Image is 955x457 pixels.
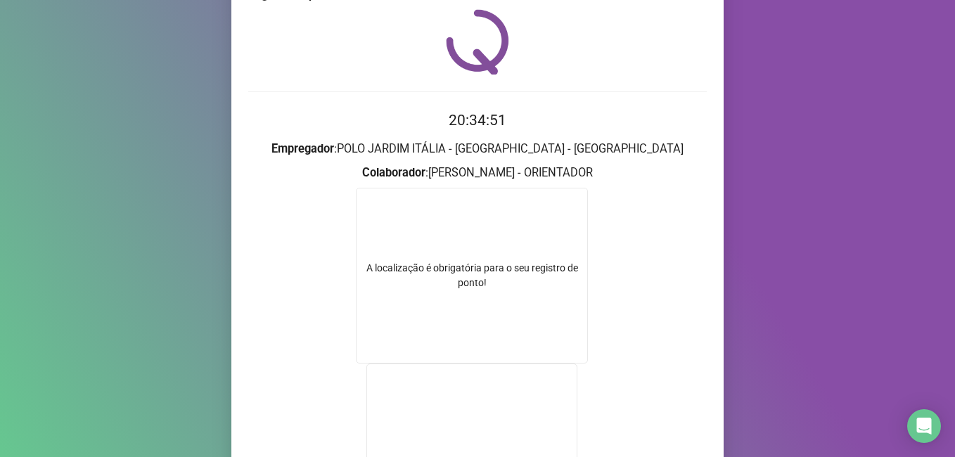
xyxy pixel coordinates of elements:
h3: : [PERSON_NAME] - ORIENTADOR [248,164,707,182]
h3: : POLO JARDIM ITÁLIA - [GEOGRAPHIC_DATA] - [GEOGRAPHIC_DATA] [248,140,707,158]
img: QRPoint [446,9,509,75]
time: 20:34:51 [449,112,506,129]
div: Open Intercom Messenger [907,409,941,443]
div: A localização é obrigatória para o seu registro de ponto! [357,261,587,290]
strong: Empregador [271,142,334,155]
strong: Colaborador [362,166,425,179]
